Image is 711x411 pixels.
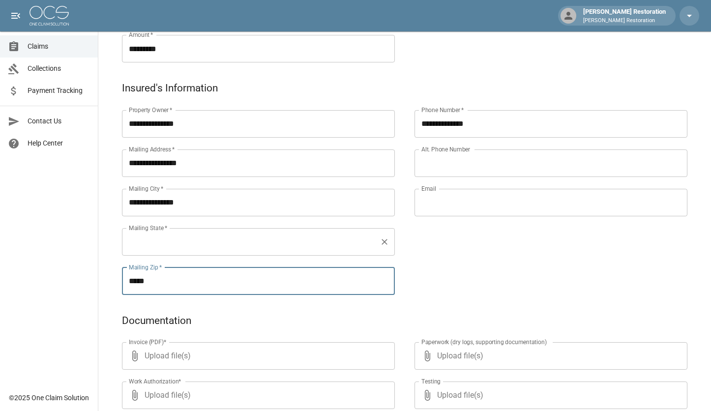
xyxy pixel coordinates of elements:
[145,342,368,370] span: Upload file(s)
[129,263,162,271] label: Mailing Zip
[129,338,167,346] label: Invoice (PDF)*
[378,235,391,249] button: Clear
[28,41,90,52] span: Claims
[421,377,441,385] label: Testing
[421,106,464,114] label: Phone Number
[9,393,89,403] div: © 2025 One Claim Solution
[421,184,436,193] label: Email
[28,138,90,148] span: Help Center
[421,145,470,153] label: Alt. Phone Number
[421,338,547,346] label: Paperwork (dry logs, supporting documentation)
[437,342,661,370] span: Upload file(s)
[583,17,666,25] p: [PERSON_NAME] Restoration
[129,145,175,153] label: Mailing Address
[28,63,90,74] span: Collections
[129,30,153,39] label: Amount
[129,184,164,193] label: Mailing City
[129,377,181,385] label: Work Authorization*
[437,382,661,409] span: Upload file(s)
[28,86,90,96] span: Payment Tracking
[28,116,90,126] span: Contact Us
[30,6,69,26] img: ocs-logo-white-transparent.png
[145,382,368,409] span: Upload file(s)
[129,106,173,114] label: Property Owner
[129,224,167,232] label: Mailing State
[579,7,670,25] div: [PERSON_NAME] Restoration
[6,6,26,26] button: open drawer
